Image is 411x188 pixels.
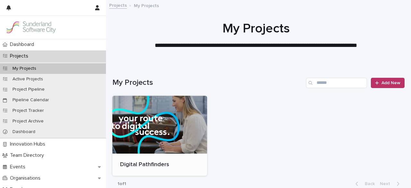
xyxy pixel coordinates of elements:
[7,108,49,113] p: Project Tracker
[7,152,49,158] p: Team Directory
[7,76,48,82] p: Active Projects
[7,119,49,124] p: Project Archive
[112,21,400,36] h1: My Projects
[7,41,39,48] p: Dashboard
[5,21,57,34] img: Kay6KQejSz2FjblR6DWv
[7,66,41,71] p: My Projects
[377,181,405,187] button: Next
[7,164,31,170] p: Events
[7,129,40,135] p: Dashboard
[371,78,405,88] a: Add New
[7,141,50,147] p: Innovation Hubs
[109,1,127,9] a: Projects
[361,182,375,186] span: Back
[306,78,367,88] input: Search
[112,96,207,176] a: Digital Pathfinders
[7,97,54,103] p: Pipeline Calendar
[381,81,400,85] span: Add New
[7,175,46,181] p: Organisations
[7,53,33,59] p: Projects
[134,2,159,9] p: My Projects
[120,161,199,168] p: Digital Pathfinders
[7,87,50,92] p: Project Pipeline
[350,181,377,187] button: Back
[112,78,303,87] h1: My Projects
[380,182,394,186] span: Next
